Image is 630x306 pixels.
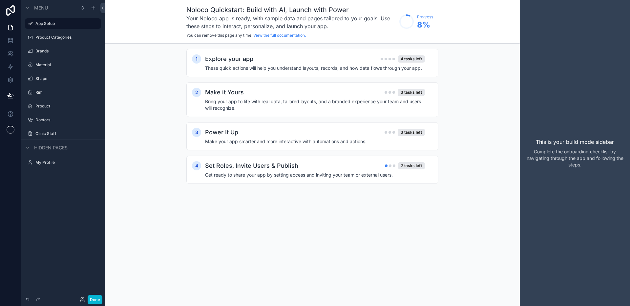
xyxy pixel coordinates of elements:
p: This is your build mode sidebar [536,138,614,146]
label: Rim [35,90,100,95]
label: Material [35,62,100,67]
span: Menu [34,5,48,11]
span: Hidden pages [34,144,68,151]
h3: Your Noloco app is ready, with sample data and pages tailored to your goals. Use these steps to i... [186,14,396,30]
span: Progress [417,14,433,20]
label: Shape [35,76,100,81]
label: Brands [35,48,100,54]
button: Done [88,295,102,304]
label: Clinic Staff [35,131,100,136]
p: Complete the onboarding checklist by navigating through the app and following the steps. [525,148,625,168]
h1: Noloco Quickstart: Build with AI, Launch with Power [186,5,396,14]
label: Product [35,104,100,109]
label: Doctors [35,117,100,123]
label: My Profile [35,160,100,165]
a: View the full documentation. [253,33,306,38]
label: App Setup [35,21,97,26]
label: Product Categories [35,35,100,40]
span: You can remove this page any time. [186,33,252,38]
span: 8 % [417,20,433,30]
